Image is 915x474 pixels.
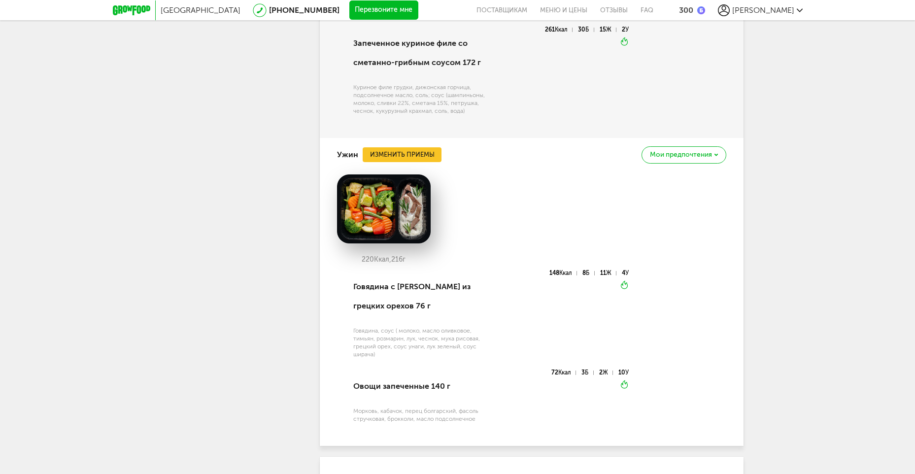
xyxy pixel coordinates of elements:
[606,26,611,33] span: Ж
[618,371,629,375] div: 10
[625,369,629,376] span: У
[269,5,339,15] a: [PHONE_NUMBER]
[349,0,418,20] button: Перезвоните мне
[337,145,358,164] h4: Ужин
[625,270,629,276] span: У
[606,270,611,276] span: Ж
[353,407,490,423] div: Морковь, кабачок, перец болгарский, фасоль стручковая, брокколи, масло подсолнечное
[363,147,441,162] button: Изменить приемы
[353,370,490,403] div: Овощи запеченные 140 г
[600,28,616,32] div: 15
[622,28,629,32] div: 2
[585,26,589,33] span: Б
[603,369,608,376] span: Ж
[353,327,490,358] div: Говядина, соус ( молоко, масло оливковое, тимьян, розмарин, лук, чеснок, мука рисовая, грецкий ор...
[622,271,629,275] div: 4
[586,270,589,276] span: Б
[161,5,240,15] span: [GEOGRAPHIC_DATA]
[558,369,571,376] span: Ккал
[545,28,573,32] div: 261
[403,255,406,264] span: г
[650,151,712,158] span: Мои предпочтения
[581,371,593,375] div: 3
[599,371,613,375] div: 2
[578,28,594,32] div: 30
[353,270,490,323] div: Говядина с [PERSON_NAME] из грецких орехов 76 г
[549,271,577,275] div: 148
[732,5,794,15] span: [PERSON_NAME]
[585,369,588,376] span: Б
[697,6,705,14] img: bonus_b.cdccf46.png
[625,26,629,33] span: У
[600,271,616,275] div: 11
[679,5,693,15] div: 300
[559,270,572,276] span: Ккал
[555,26,568,33] span: Ккал
[551,371,576,375] div: 72
[582,271,594,275] div: 8
[353,83,490,115] div: Куриное филе грудки, дижонская горчица, подсолнечное масло, соль; соус (шампиньоны, молоко, сливк...
[337,174,431,243] img: big_e6hkTGe1ib29VqlS.png
[353,27,490,79] div: Запеченное куриное филе со сметанно-грибным соусом 172 г
[337,256,431,264] div: 220 216
[374,255,391,264] span: Ккал,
